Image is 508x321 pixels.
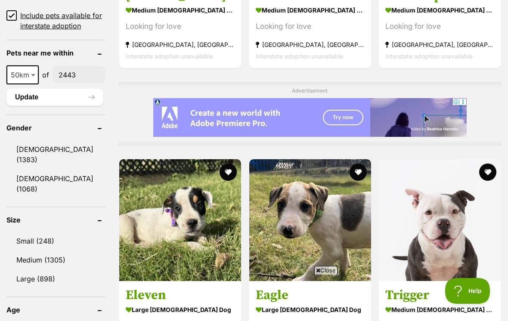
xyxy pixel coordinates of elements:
[126,52,213,60] span: Interstate adoption unavailable
[314,266,338,275] span: Close
[6,65,39,84] span: 50km
[6,10,105,31] a: Include pets available for interstate adoption
[6,216,105,224] header: Size
[379,159,501,281] img: Trigger - Staffordshire Bull Terrier Dog
[6,232,105,250] a: Small (248)
[20,10,105,31] span: Include pets available for interstate adoption
[349,164,366,181] button: favourite
[6,306,105,314] header: Age
[126,39,235,50] strong: [GEOGRAPHIC_DATA], [GEOGRAPHIC_DATA]
[385,39,494,50] strong: [GEOGRAPHIC_DATA], [GEOGRAPHIC_DATA]
[256,21,365,32] div: Looking for love
[6,270,105,288] a: Large (898)
[6,89,103,106] button: Update
[6,49,105,57] header: Pets near me within
[6,251,105,269] a: Medium (1305)
[126,4,235,16] strong: medium [DEMOGRAPHIC_DATA] Dog
[385,21,494,32] div: Looking for love
[45,278,463,317] iframe: Advertisement
[385,52,473,60] span: Interstate adoption unavailable
[53,67,105,83] input: postcode
[126,21,235,32] div: Looking for love
[6,170,105,198] a: [DEMOGRAPHIC_DATA] (1068)
[119,159,241,281] img: Eleven - Bull Arab Dog
[385,4,494,16] strong: medium [DEMOGRAPHIC_DATA] Dog
[249,159,371,281] img: Eagle - Bull Arab Dog
[42,70,49,80] span: of
[256,52,343,60] span: Interstate adoption unavailable
[6,140,105,169] a: [DEMOGRAPHIC_DATA] (1383)
[153,98,467,137] iframe: Advertisement
[256,4,365,16] strong: medium [DEMOGRAPHIC_DATA] Dog
[6,124,105,132] header: Gender
[7,69,38,81] span: 50km
[479,164,496,181] button: favourite
[256,39,365,50] strong: [GEOGRAPHIC_DATA], [GEOGRAPHIC_DATA]
[220,164,237,181] button: favourite
[445,278,491,304] iframe: Help Scout Beacon - Open
[118,82,502,145] div: Advertisement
